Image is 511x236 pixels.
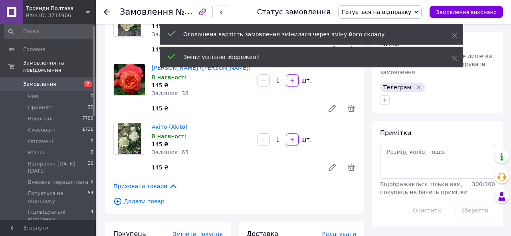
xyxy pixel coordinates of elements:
[113,197,356,206] span: Додати товар
[152,65,251,71] a: [PERSON_NAME] ([PERSON_NAME])
[23,46,46,53] span: Головна
[257,8,331,16] div: Статус замовлення
[26,5,86,12] span: Троянди Полтава
[380,129,411,137] span: Примітки
[299,77,312,85] div: шт.
[149,44,321,55] div: 145 ₴
[91,93,93,100] span: 0
[347,163,356,172] span: Видалити
[23,81,56,88] span: Замовлення
[118,123,141,154] img: Акіто (Akito)
[380,181,467,195] span: Відображається тільки вам, покупець не бачить примітки
[84,81,92,87] span: 7
[28,126,55,134] span: Скасовані
[113,182,178,191] span: Приховати товари
[88,190,93,204] span: 54
[91,179,93,186] span: 0
[88,104,93,111] span: 20
[324,100,340,116] a: Редагувати
[152,90,188,96] span: Залишок: 38
[114,64,145,95] img: Емільєн Гійо (Emilien Guillot)
[152,133,186,140] span: В наявності
[82,115,93,122] span: 7799
[23,59,96,74] span: Замовлення та повідомлення
[299,136,312,144] div: шт.
[149,103,321,114] div: 145 ₴
[472,181,495,187] span: 300 / 300
[28,115,53,122] span: Виконані
[416,84,422,90] svg: Видалити мітку
[436,9,497,15] span: Замовлення виконано
[91,149,93,156] span: 2
[28,179,88,186] span: Внесена передоплата
[152,124,188,130] a: Акіто (Akito)
[28,160,88,175] span: Відправка [DATE]-[DATE]
[28,149,44,156] span: Весна
[383,84,411,90] span: Телеграм
[183,53,432,61] div: Зміни успішно збережені!
[380,53,494,75] span: Особисті нотатки, які бачите лише ви. З їх допомогою можна фільтрувати замовлення
[176,7,232,17] span: №358351735
[28,138,53,145] span: Оплачені
[152,74,186,81] span: В наявності
[152,81,251,89] div: 145 ₴
[324,159,340,175] a: Редагувати
[82,126,93,134] span: 1736
[149,162,321,173] div: 145 ₴
[4,24,94,39] input: Пошук
[152,22,251,30] div: 145 ₴
[430,6,503,18] button: Замовлення виконано
[28,93,40,100] span: Нові
[183,30,432,38] div: Оголошена вартість замовлення змінилася через зміну його складу
[88,160,93,175] span: 36
[152,149,188,155] span: Залишок: 65
[347,104,356,113] span: Видалити
[104,8,110,16] div: Повернутися назад
[28,104,53,111] span: Прийняті
[91,208,93,223] span: 4
[120,7,173,17] span: Замовлення
[342,9,411,15] span: Готується на відправку
[28,208,91,223] span: Індивідуальні відправки
[28,190,88,204] span: Готується на відправку
[152,140,251,148] div: 145 ₴
[91,138,93,145] span: 0
[152,31,188,37] span: Залишок: 30
[26,12,96,19] div: Ваш ID: 3711906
